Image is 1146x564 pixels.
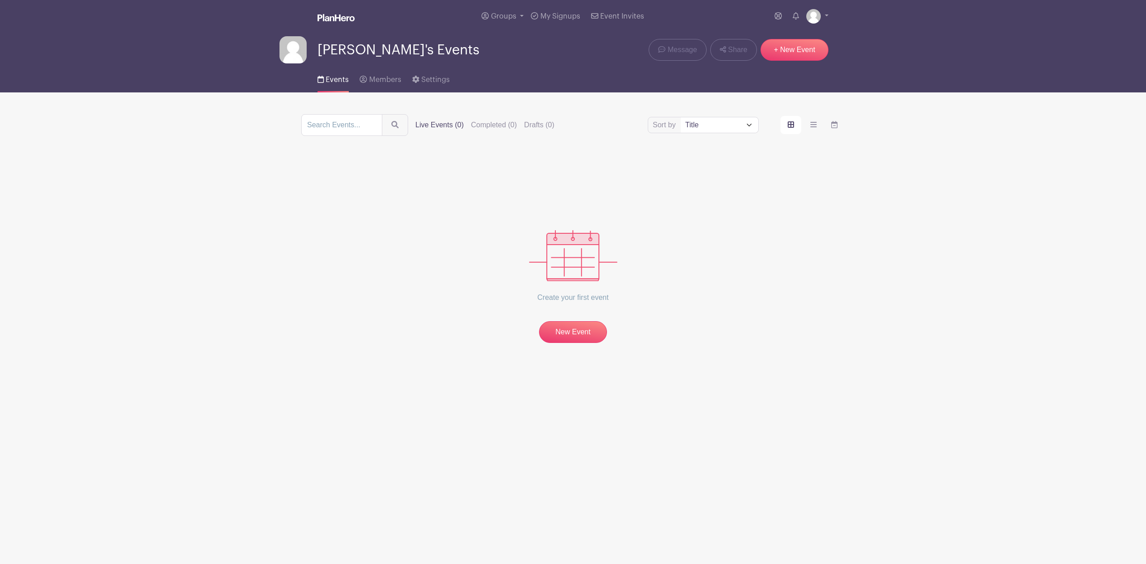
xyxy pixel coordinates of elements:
[415,120,464,130] label: Live Events (0)
[653,120,679,130] label: Sort by
[360,63,401,92] a: Members
[318,43,479,58] span: [PERSON_NAME]'s Events
[326,76,349,83] span: Events
[524,120,554,130] label: Drafts (0)
[539,321,607,343] a: New Event
[780,116,845,134] div: order and view
[318,63,349,92] a: Events
[412,63,450,92] a: Settings
[279,36,307,63] img: default-ce2991bfa6775e67f084385cd625a349d9dcbb7a52a09fb2fda1e96e2d18dcdb.png
[529,281,617,314] p: Create your first event
[471,120,517,130] label: Completed (0)
[318,14,355,21] img: logo_white-6c42ec7e38ccf1d336a20a19083b03d10ae64f83f12c07503d8b9e83406b4c7d.svg
[668,44,697,55] span: Message
[600,13,644,20] span: Event Invites
[540,13,580,20] span: My Signups
[415,120,562,130] div: filters
[649,39,706,61] a: Message
[806,9,821,24] img: default-ce2991bfa6775e67f084385cd625a349d9dcbb7a52a09fb2fda1e96e2d18dcdb.png
[761,39,828,61] a: + New Event
[491,13,516,20] span: Groups
[529,230,617,281] img: events_empty-56550af544ae17c43cc50f3ebafa394433d06d5f1891c01edc4b5d1d59cfda54.svg
[728,44,747,55] span: Share
[421,76,450,83] span: Settings
[369,76,401,83] span: Members
[710,39,757,61] a: Share
[301,114,382,136] input: Search Events...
